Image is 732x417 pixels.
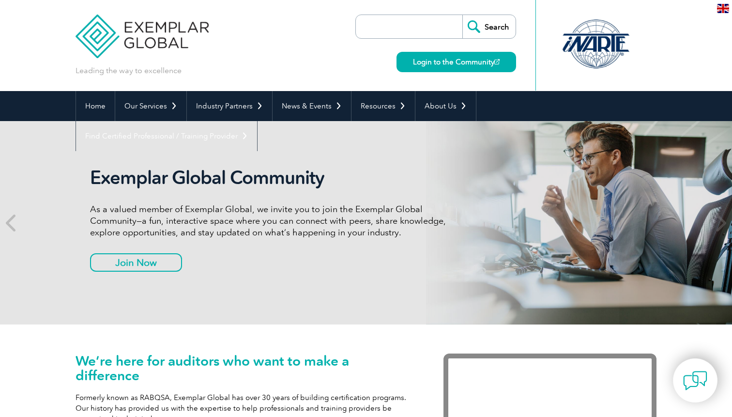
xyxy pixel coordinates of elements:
[717,4,729,13] img: en
[76,65,182,76] p: Leading the way to excellence
[115,91,186,121] a: Our Services
[76,354,414,383] h1: We’re here for auditors who want to make a difference
[683,369,707,393] img: contact-chat.png
[273,91,351,121] a: News & Events
[351,91,415,121] a: Resources
[415,91,476,121] a: About Us
[90,203,453,238] p: As a valued member of Exemplar Global, we invite you to join the Exemplar Global Community—a fun,...
[90,253,182,272] a: Join Now
[90,167,453,189] h2: Exemplar Global Community
[494,59,500,64] img: open_square.png
[76,121,257,151] a: Find Certified Professional / Training Provider
[187,91,272,121] a: Industry Partners
[76,91,115,121] a: Home
[396,52,516,72] a: Login to the Community
[462,15,516,38] input: Search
